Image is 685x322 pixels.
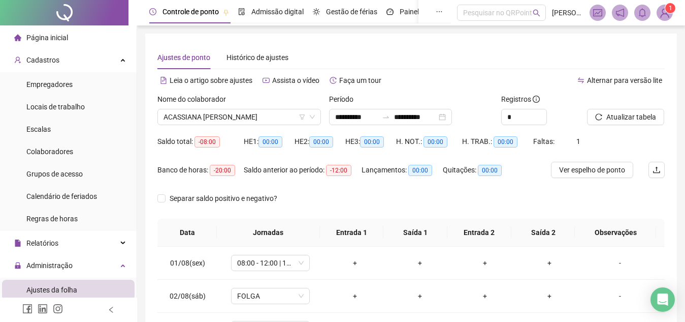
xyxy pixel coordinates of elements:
[400,8,439,16] span: Painel do DP
[170,76,252,84] span: Leia o artigo sobre ajustes
[383,219,447,247] th: Saída 1
[309,136,333,148] span: 00:00
[244,136,295,148] div: HE 1:
[22,304,32,314] span: facebook
[14,34,21,41] span: home
[552,7,583,18] span: [PERSON_NAME]
[329,94,360,105] label: Período
[587,76,662,84] span: Alternar para versão lite
[217,219,319,247] th: Jornadas
[575,219,656,247] th: Observações
[593,8,602,17] span: fund
[657,5,672,20] img: 91704
[38,304,48,314] span: linkedin
[157,219,217,247] th: Data
[423,136,447,148] span: 00:00
[162,8,219,16] span: Controle de ponto
[590,290,650,302] div: -
[313,8,320,15] span: sun
[526,257,574,269] div: +
[26,215,78,223] span: Regras de horas
[447,219,511,247] th: Entrada 2
[362,164,443,176] div: Lançamentos:
[345,136,396,148] div: HE 3:
[157,136,244,148] div: Saldo total:
[263,77,270,84] span: youtube
[157,164,244,176] div: Banco de horas:
[606,111,656,123] span: Atualizar tabela
[26,80,73,89] span: Empregadores
[615,8,625,17] span: notification
[559,164,625,175] span: Ver espelho de ponto
[665,3,675,13] sup: Atualize o seu contato no menu Meus Dados
[149,8,156,15] span: clock-circle
[157,53,210,62] span: Ajustes de ponto
[326,165,351,176] span: -12:00
[583,227,648,238] span: Observações
[108,306,115,313] span: left
[436,8,443,15] span: ellipsis
[210,165,235,176] span: -20:00
[650,287,675,312] div: Open Intercom Messenger
[533,9,540,17] span: search
[669,5,672,12] span: 1
[396,136,462,148] div: H. NOT.:
[26,170,83,178] span: Grupos de acesso
[309,114,315,120] span: down
[295,136,345,148] div: HE 2:
[160,77,167,84] span: file-text
[331,290,379,302] div: +
[237,288,304,304] span: FOLGA
[576,137,580,145] span: 1
[26,286,77,294] span: Ajustes da folha
[320,219,384,247] th: Entrada 1
[577,77,584,84] span: swap
[194,136,220,148] span: -08:00
[238,8,245,15] span: file-done
[551,162,633,178] button: Ver espelho de ponto
[382,113,390,121] span: swap-right
[223,9,229,15] span: pushpin
[638,8,647,17] span: bell
[170,259,205,267] span: 01/08(sex)
[26,239,58,247] span: Relatórios
[251,8,304,16] span: Admissão digital
[533,137,556,145] span: Faltas:
[272,76,319,84] span: Assista o vídeo
[526,290,574,302] div: +
[461,290,509,302] div: +
[166,193,281,204] span: Separar saldo positivo e negativo?
[53,304,63,314] span: instagram
[14,56,21,64] span: user-add
[396,257,444,269] div: +
[258,136,282,148] span: 00:00
[382,113,390,121] span: to
[331,257,379,269] div: +
[501,94,540,105] span: Registros
[587,109,664,125] button: Atualizar tabela
[170,292,206,300] span: 02/08(sáb)
[299,114,305,120] span: filter
[590,257,650,269] div: -
[326,8,377,16] span: Gestão de férias
[26,192,97,200] span: Calendário de feriados
[360,136,384,148] span: 00:00
[14,240,21,247] span: file
[339,76,381,84] span: Faça um tour
[478,165,502,176] span: 00:00
[396,290,444,302] div: +
[244,164,362,176] div: Saldo anterior ao período:
[386,8,394,15] span: dashboard
[226,53,288,62] span: Histórico de ajustes
[443,164,514,176] div: Quitações:
[26,103,85,111] span: Locais de trabalho
[14,262,21,269] span: lock
[595,113,602,121] span: reload
[26,125,51,133] span: Escalas
[26,148,73,156] span: Colaboradores
[462,136,533,148] div: H. TRAB.:
[511,219,575,247] th: Saída 2
[330,77,337,84] span: history
[408,165,432,176] span: 00:00
[26,261,73,270] span: Administração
